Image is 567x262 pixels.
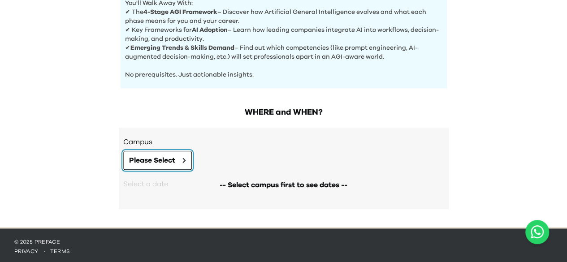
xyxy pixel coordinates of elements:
a: privacy [14,249,39,254]
b: 4-Stage AGI Framework [143,9,217,15]
p: No prerequisites. Just actionable insights. [125,61,442,79]
a: terms [50,249,70,254]
p: © 2025 Preface [14,238,553,245]
span: Please Select [129,155,175,166]
span: · [39,249,50,254]
b: Emerging Trends & Skills Demand [130,45,234,51]
b: AI Adoption [192,27,228,33]
a: Chat with us on WhatsApp [525,220,549,244]
button: Please Select [123,151,192,170]
p: ✔ The – Discover how Artificial General Intelligence evolves and what each phase means for you an... [125,8,442,26]
h2: WHERE and WHEN? [119,106,449,119]
button: Open WhatsApp chat [525,220,549,244]
p: ✔ – Find out which competencies (like prompt engineering, AI-augmented decision-making, etc.) wil... [125,43,442,61]
span: -- Select campus first to see dates -- [220,180,347,190]
h3: Campus [123,137,444,147]
p: ✔ Key Frameworks for – Learn how leading companies integrate AI into workflows, decision-making, ... [125,26,442,43]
